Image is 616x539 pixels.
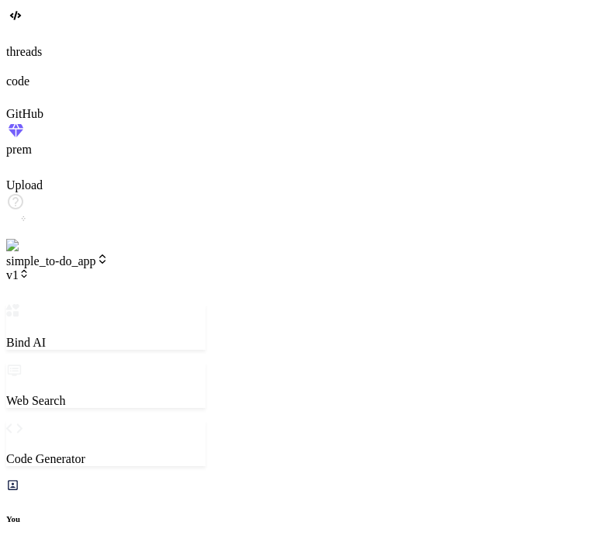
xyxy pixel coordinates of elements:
[6,107,43,120] label: GitHub
[6,514,206,523] h6: You
[6,178,43,192] label: Upload
[6,268,29,282] span: v1
[6,143,32,156] label: prem
[6,254,109,268] span: simple_to-do_app
[6,239,57,253] img: settings
[6,74,29,88] label: code
[6,45,42,58] label: threads
[6,336,206,350] p: Bind AI
[6,394,206,408] p: Web Search
[6,452,206,466] p: Code Generator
